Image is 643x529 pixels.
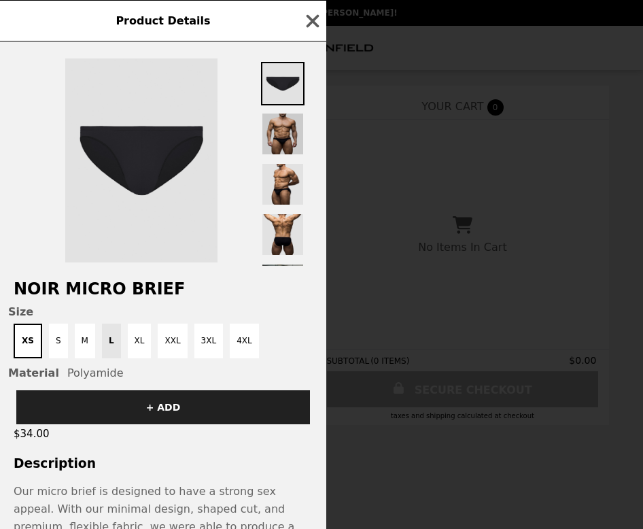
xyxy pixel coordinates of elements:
[261,263,305,307] img: Thumbnail 5
[261,163,305,206] img: Thumbnail 3
[14,324,42,358] button: XS
[8,366,59,379] span: Material
[75,324,95,358] button: M
[158,324,187,358] button: XXL
[16,390,310,424] button: + ADD
[230,324,259,358] button: 4XL
[128,324,152,358] button: XL
[8,305,318,318] span: Size
[261,112,305,156] img: Thumbnail 2
[65,58,218,262] img: XS / Polyamide
[49,324,68,358] button: S
[261,213,305,256] img: Thumbnail 4
[261,62,305,105] img: Thumbnail 1
[116,14,210,27] span: Product Details
[194,324,224,358] button: 3XL
[8,366,318,379] div: Polyamide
